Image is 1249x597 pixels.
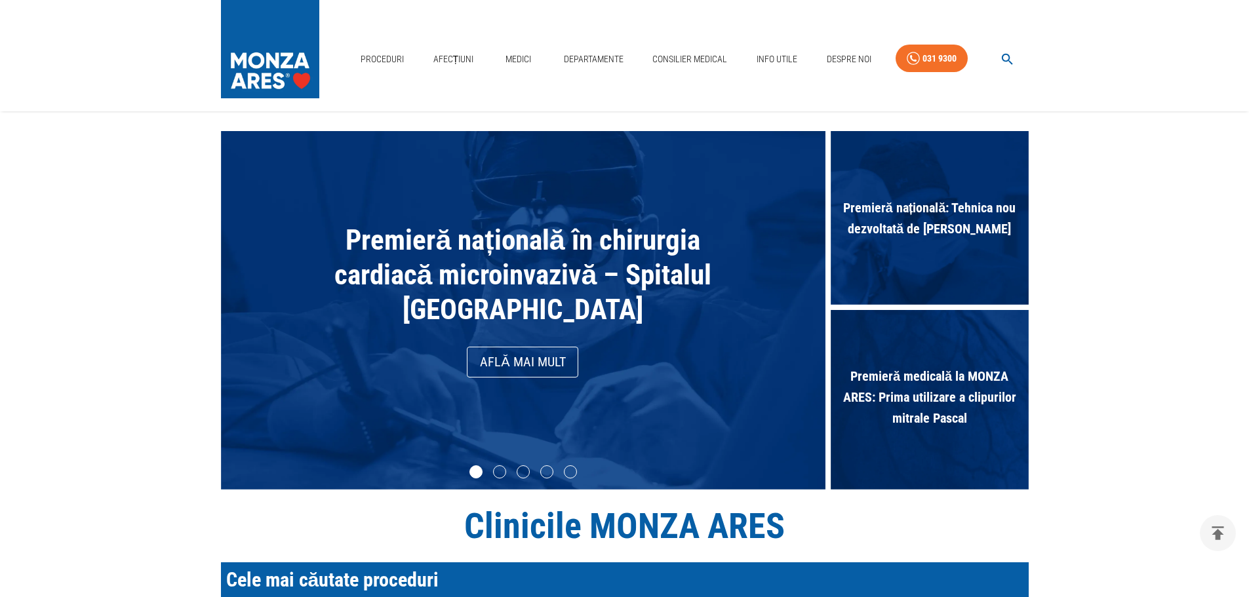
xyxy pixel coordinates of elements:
span: Premieră națională: Tehnica nou dezvoltată de [PERSON_NAME] [831,191,1029,246]
span: Cele mai căutate proceduri [226,568,439,591]
li: slide item 2 [493,465,506,478]
div: 031 9300 [922,50,957,67]
a: Află mai mult [467,347,578,377]
a: Departamente [559,46,629,73]
h1: Clinicile MONZA ARES [221,505,1029,547]
a: Consilier Medical [647,46,732,73]
div: Premieră națională: Tehnica nou dezvoltată de [PERSON_NAME] [831,131,1029,310]
div: Premieră medicală la MONZA ARES: Prima utilizare a clipurilor mitrale Pascal [831,310,1029,489]
a: 031 9300 [896,45,968,73]
a: Medici [498,46,540,73]
span: Premieră națională în chirurgia cardiacă microinvazivă – Spitalul [GEOGRAPHIC_DATA] [334,223,712,326]
a: Info Utile [751,46,803,73]
a: Afecțiuni [428,46,479,73]
li: slide item 1 [469,465,483,478]
a: Despre Noi [822,46,877,73]
a: Proceduri [355,46,409,73]
li: slide item 3 [517,465,530,478]
span: Premieră medicală la MONZA ARES: Prima utilizare a clipurilor mitrale Pascal [831,359,1029,435]
button: delete [1200,515,1236,551]
li: slide item 5 [564,465,577,478]
li: slide item 4 [540,465,553,478]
